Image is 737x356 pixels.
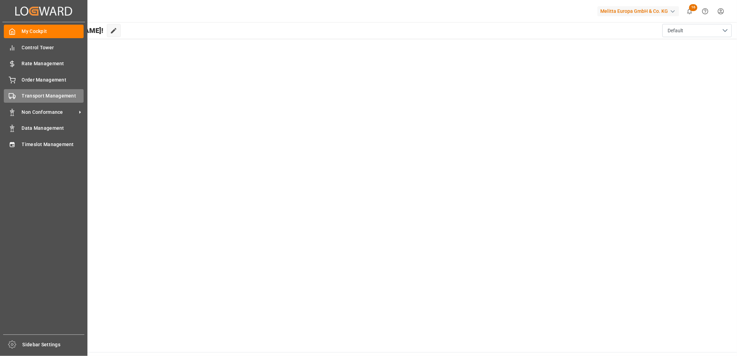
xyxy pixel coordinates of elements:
span: Order Management [22,76,84,84]
a: Order Management [4,73,84,86]
span: Non Conformance [22,109,77,116]
span: Sidebar Settings [23,341,85,348]
span: Transport Management [22,92,84,100]
span: Control Tower [22,44,84,51]
div: Melitta Europa GmbH & Co. KG [598,6,679,16]
a: Rate Management [4,57,84,70]
a: Control Tower [4,41,84,54]
span: Hello [PERSON_NAME]! [29,24,103,37]
span: Data Management [22,125,84,132]
span: 16 [689,4,697,11]
span: My Cockpit [22,28,84,35]
span: Timeslot Management [22,141,84,148]
button: Help Center [697,3,713,19]
button: open menu [662,24,732,37]
a: Data Management [4,121,84,135]
a: My Cockpit [4,25,84,38]
span: Default [668,27,683,34]
a: Timeslot Management [4,137,84,151]
span: Rate Management [22,60,84,67]
a: Transport Management [4,89,84,103]
button: Melitta Europa GmbH & Co. KG [598,5,682,18]
button: show 16 new notifications [682,3,697,19]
